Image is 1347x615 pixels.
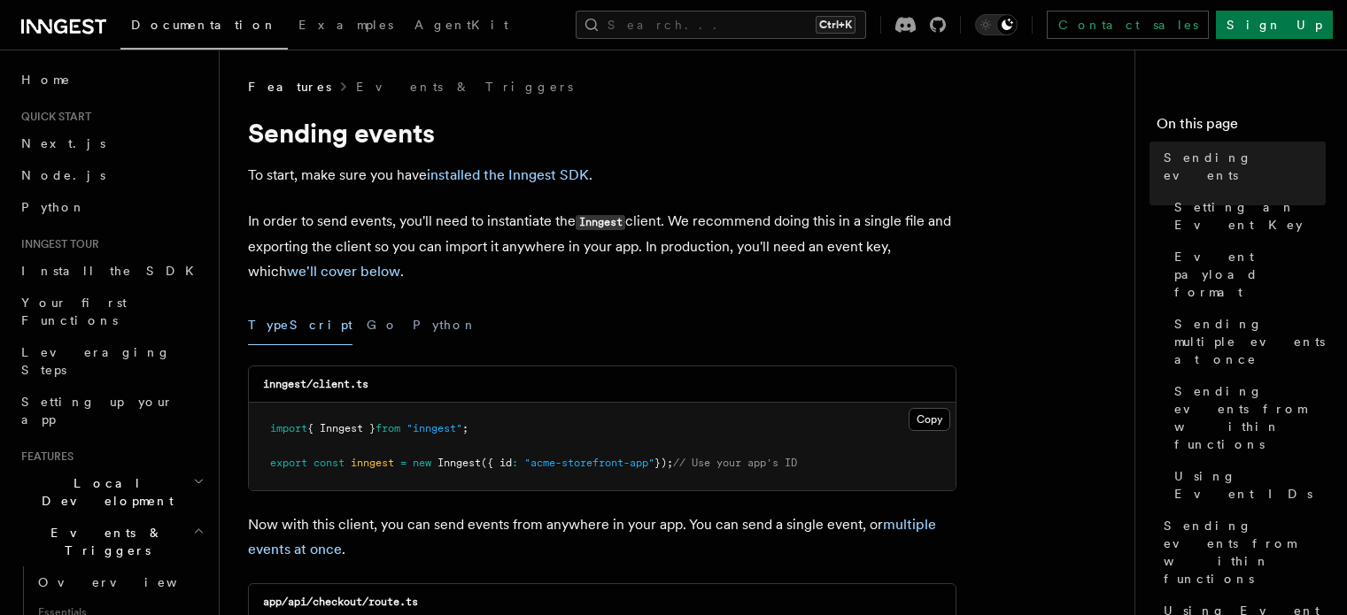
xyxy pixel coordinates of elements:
[21,395,174,427] span: Setting up your app
[14,386,208,435] a: Setting up your app
[1167,308,1326,375] a: Sending multiple events at once
[1174,248,1326,301] span: Event payload format
[512,457,518,469] span: :
[14,336,208,386] a: Leveraging Steps
[404,5,519,48] a: AgentKit
[481,457,512,469] span: ({ id
[1167,375,1326,460] a: Sending events from within functions
[1174,315,1326,368] span: Sending multiple events at once
[413,305,477,345] button: Python
[248,209,956,284] p: In order to send events, you'll need to instantiate the client. We recommend doing this in a sing...
[14,524,193,559] span: Events & Triggers
[263,378,368,390] code: inngest/client.ts
[1164,517,1326,588] span: Sending events from within functions
[14,64,208,96] a: Home
[356,78,573,96] a: Events & Triggers
[14,517,208,566] button: Events & Triggers
[21,264,205,278] span: Install the SDK
[120,5,288,50] a: Documentation
[1174,382,1326,453] span: Sending events from within functions
[413,457,431,469] span: new
[1167,191,1326,241] a: Setting an Event Key
[38,575,221,589] span: Overview
[524,457,654,469] span: "acme-storefront-app"
[1216,11,1333,39] a: Sign Up
[437,457,481,469] span: Inngest
[248,512,956,562] p: Now with this client, you can send events from anywhere in your app. You can send a single event,...
[1047,11,1209,39] a: Contact sales
[654,457,673,469] span: });
[1167,241,1326,308] a: Event payload format
[248,163,956,188] p: To start, make sure you have .
[248,117,956,149] h1: Sending events
[14,287,208,336] a: Your first Functions
[576,215,625,230] code: Inngest
[14,450,74,464] span: Features
[14,159,208,191] a: Node.js
[462,422,468,434] span: ;
[314,457,344,469] span: const
[427,166,589,183] a: installed the Inngest SDK
[351,457,394,469] span: inngest
[673,457,797,469] span: // Use your app's ID
[263,596,418,608] code: app/api/checkout/route.ts
[131,18,277,32] span: Documentation
[21,71,71,88] span: Home
[1157,113,1326,142] h4: On this page
[248,516,936,557] a: multiple events at once
[307,422,375,434] span: { Inngest }
[288,5,404,48] a: Examples
[414,18,508,32] span: AgentKit
[1174,467,1326,503] span: Using Event IDs
[21,168,105,182] span: Node.js
[1164,149,1326,184] span: Sending events
[400,457,406,469] span: =
[21,136,105,150] span: Next.js
[21,200,86,214] span: Python
[975,14,1018,35] button: Toggle dark mode
[298,18,393,32] span: Examples
[248,305,352,345] button: TypeScript
[375,422,400,434] span: from
[21,296,127,327] span: Your first Functions
[14,191,208,223] a: Python
[1167,460,1326,510] a: Using Event IDs
[14,474,193,510] span: Local Development
[287,263,400,280] a: we'll cover below
[21,345,171,377] span: Leveraging Steps
[1174,198,1326,234] span: Setting an Event Key
[31,566,208,598] a: Overview
[270,422,307,434] span: import
[367,305,399,345] button: Go
[14,255,208,287] a: Install the SDK
[270,457,307,469] span: export
[909,408,950,431] button: Copy
[406,422,462,434] span: "inngest"
[14,467,208,517] button: Local Development
[248,78,331,96] span: Features
[14,127,208,159] a: Next.js
[816,16,855,34] kbd: Ctrl+K
[14,110,91,124] span: Quick start
[14,237,99,251] span: Inngest tour
[576,11,866,39] button: Search...Ctrl+K
[1157,142,1326,191] a: Sending events
[1157,510,1326,595] a: Sending events from within functions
